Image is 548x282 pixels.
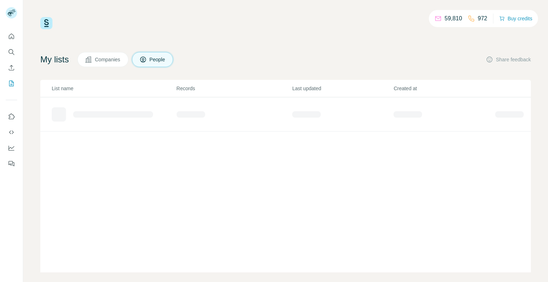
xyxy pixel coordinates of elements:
[292,85,393,92] p: Last updated
[95,56,121,63] span: Companies
[499,14,532,24] button: Buy credits
[6,142,17,154] button: Dashboard
[40,17,52,29] img: Surfe Logo
[149,56,166,63] span: People
[6,77,17,90] button: My lists
[6,61,17,74] button: Enrich CSV
[6,157,17,170] button: Feedback
[486,56,531,63] button: Share feedback
[52,85,176,92] p: List name
[6,110,17,123] button: Use Surfe on LinkedIn
[177,85,292,92] p: Records
[6,46,17,58] button: Search
[478,14,487,23] p: 972
[6,126,17,139] button: Use Surfe API
[40,54,69,65] h4: My lists
[445,14,462,23] p: 59,810
[6,30,17,43] button: Quick start
[394,85,494,92] p: Created at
